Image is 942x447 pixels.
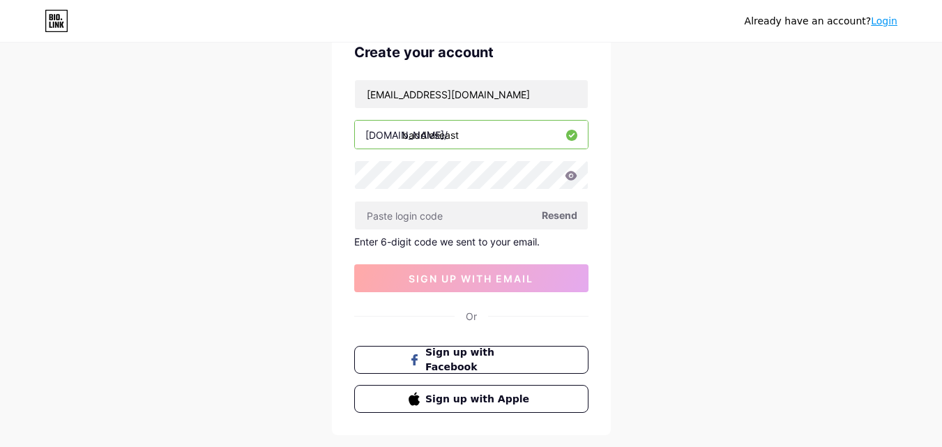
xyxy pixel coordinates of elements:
[466,309,477,324] div: Or
[354,236,588,248] div: Enter 6-digit code we sent to your email.
[355,121,588,149] input: username
[542,208,577,222] span: Resend
[425,345,533,374] span: Sign up with Facebook
[355,202,588,229] input: Paste login code
[354,42,588,63] div: Create your account
[425,392,533,407] span: Sign up with Apple
[354,385,588,413] button: Sign up with Apple
[354,346,588,374] button: Sign up with Facebook
[365,128,448,142] div: [DOMAIN_NAME]/
[745,14,897,29] div: Already have an account?
[409,273,533,285] span: sign up with email
[354,264,588,292] button: sign up with email
[355,80,588,108] input: Email
[871,15,897,26] a: Login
